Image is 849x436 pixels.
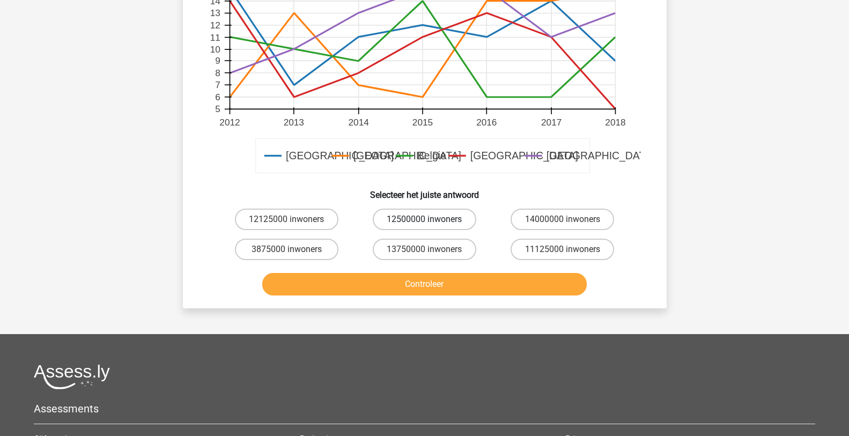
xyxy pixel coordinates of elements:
text: 7 [215,79,220,90]
text: 13 [210,8,220,19]
text: 5 [215,104,220,115]
text: [GEOGRAPHIC_DATA] [546,150,654,162]
text: 2017 [541,117,562,128]
label: 13750000 inwoners [373,239,476,260]
text: 2014 [348,117,369,128]
button: Controleer [262,273,587,295]
label: 3875000 inwoners [235,239,338,260]
text: [GEOGRAPHIC_DATA] [286,150,394,162]
text: 2013 [283,117,304,128]
text: 2012 [219,117,240,128]
text: 9 [215,55,220,66]
text: 2018 [605,117,625,128]
text: 2015 [412,117,432,128]
img: Assessly logo [34,364,110,389]
text: 12 [210,20,220,31]
text: Belgie [417,150,446,162]
label: 12500000 inwoners [373,209,476,230]
text: [GEOGRAPHIC_DATA] [353,150,461,162]
text: 11 [210,32,220,43]
label: 14000000 inwoners [511,209,614,230]
text: 10 [210,44,220,55]
label: 11125000 inwoners [511,239,614,260]
text: [GEOGRAPHIC_DATA] [470,150,578,162]
h5: Assessments [34,402,815,415]
text: 2016 [476,117,497,128]
h6: Selecteer het juiste antwoord [200,181,649,200]
label: 12125000 inwoners [235,209,338,230]
text: 8 [215,68,220,78]
text: 6 [215,92,220,102]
